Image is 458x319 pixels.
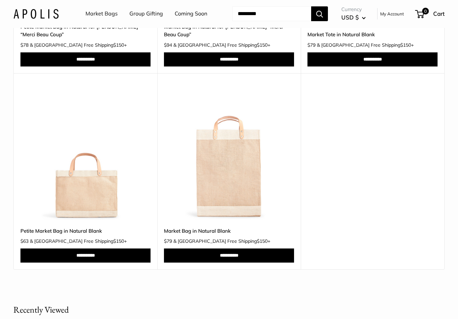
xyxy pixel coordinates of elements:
[173,239,270,244] span: & [GEOGRAPHIC_DATA] Free Shipping +
[341,5,366,14] span: Currency
[433,10,445,17] span: Cart
[30,43,127,48] span: & [GEOGRAPHIC_DATA] Free Shipping +
[341,12,366,23] button: USD $
[113,238,124,244] span: $150
[175,9,207,19] a: Coming Soon
[20,238,28,244] span: $63
[85,9,118,19] a: Market Bags
[380,10,404,18] a: My Account
[257,238,268,244] span: $150
[30,239,127,244] span: & [GEOGRAPHIC_DATA] Free Shipping +
[311,7,328,21] button: Search
[232,7,311,21] input: Search...
[113,42,124,48] span: $150
[164,42,172,48] span: $94
[164,90,294,221] a: description_Perfect for any art project. Kids hand prints anyone?Market Bag in Natural Blank
[20,227,151,235] a: Petite Market Bag in Natural Blank
[400,42,411,48] span: $150
[164,90,294,221] img: description_Perfect for any art project. Kids hand prints anyone?
[13,304,69,317] h2: Recently Viewed
[173,43,270,48] span: & [GEOGRAPHIC_DATA] Free Shipping +
[20,90,151,221] a: Petite Market Bag in Natural BlankPetite Market Bag in Natural Blank
[416,9,445,19] a: 0 Cart
[317,43,414,48] span: & [GEOGRAPHIC_DATA] Free Shipping +
[257,42,268,48] span: $150
[13,9,59,19] img: Apolis
[341,14,359,21] span: USD $
[164,23,294,39] a: Market Bag in Natural for [PERSON_NAME] “Merci Beau Coup”
[307,42,316,48] span: $79
[422,8,429,15] span: 0
[20,23,151,39] a: Petite Market Bag in Natural for [PERSON_NAME] “Merci Beau Coup”
[164,238,172,244] span: $79
[20,90,151,221] img: Petite Market Bag in Natural Blank
[307,31,438,39] a: Market Tote in Natural Blank
[20,42,28,48] span: $78
[164,227,294,235] a: Market Bag in Natural Blank
[129,9,163,19] a: Group Gifting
